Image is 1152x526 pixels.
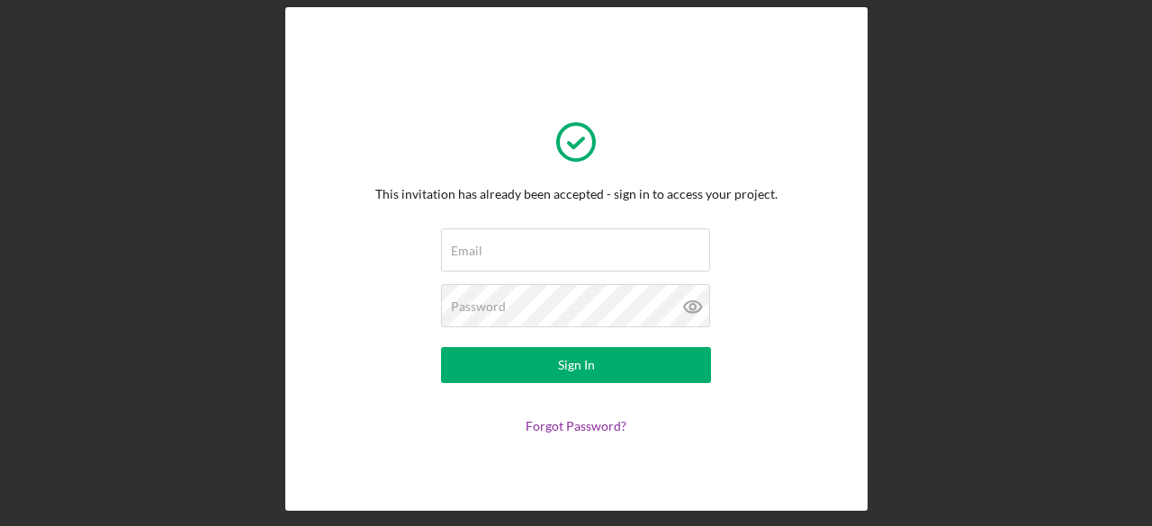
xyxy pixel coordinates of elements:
div: This invitation has already been accepted - sign in to access your project. [375,187,778,201]
button: Sign In [441,347,711,383]
a: Forgot Password? [526,418,626,433]
div: Sign In [558,347,595,383]
label: Password [451,299,506,314]
label: Email [451,244,482,258]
